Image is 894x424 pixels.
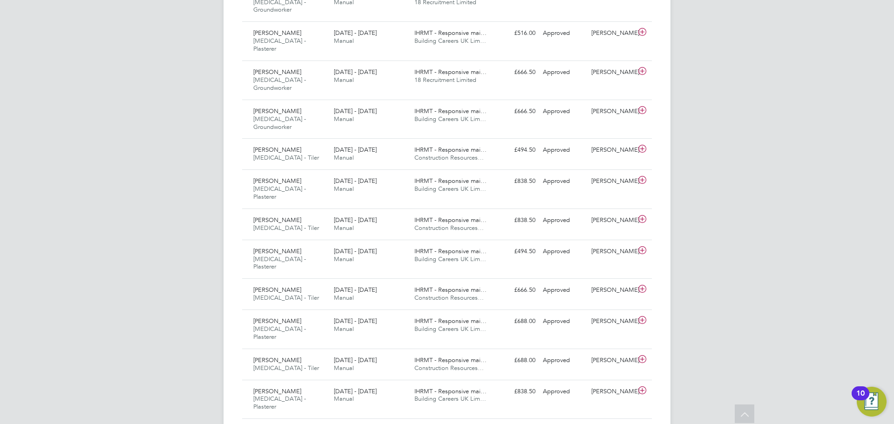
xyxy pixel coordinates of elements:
span: [MEDICAL_DATA] - Plasterer [253,37,306,53]
span: [PERSON_NAME] [253,247,301,255]
span: Building Careers UK Lim… [414,325,486,333]
span: IHRMT - Responsive mai… [414,286,487,294]
span: IHRMT - Responsive mai… [414,216,487,224]
span: Manual [334,185,354,193]
div: [PERSON_NAME] [588,104,636,119]
span: Building Careers UK Lim… [414,37,486,45]
span: IHRMT - Responsive mai… [414,146,487,154]
div: [PERSON_NAME] [588,213,636,228]
span: Building Careers UK Lim… [414,185,486,193]
div: Approved [539,213,588,228]
div: [PERSON_NAME] [588,65,636,80]
span: IHRMT - Responsive mai… [414,387,487,395]
div: £688.00 [491,314,539,329]
div: £838.50 [491,213,539,228]
span: Manual [334,325,354,333]
div: [PERSON_NAME] [588,244,636,259]
span: Construction Resources… [414,224,484,232]
span: [DATE] - [DATE] [334,107,377,115]
div: £688.00 [491,353,539,368]
div: £838.50 [491,174,539,189]
span: [DATE] - [DATE] [334,317,377,325]
div: [PERSON_NAME] [588,174,636,189]
span: [PERSON_NAME] [253,177,301,185]
div: Approved [539,174,588,189]
span: Manual [334,255,354,263]
span: Manual [334,115,354,123]
div: Approved [539,142,588,158]
div: Approved [539,314,588,329]
div: Approved [539,244,588,259]
span: 18 Recruitment Limited [414,76,476,84]
div: [PERSON_NAME] [588,142,636,158]
span: Manual [334,76,354,84]
span: [MEDICAL_DATA] - Tiler [253,154,319,162]
span: [MEDICAL_DATA] - Tiler [253,224,319,232]
span: [DATE] - [DATE] [334,356,377,364]
div: Approved [539,104,588,119]
span: [MEDICAL_DATA] - Plasterer [253,395,306,411]
span: IHRMT - Responsive mai… [414,29,487,37]
div: [PERSON_NAME] [588,384,636,399]
span: [DATE] - [DATE] [334,216,377,224]
span: [DATE] - [DATE] [334,177,377,185]
div: Approved [539,353,588,368]
span: [PERSON_NAME] [253,387,301,395]
span: Construction Resources… [414,364,484,372]
span: Building Careers UK Lim… [414,115,486,123]
span: [PERSON_NAME] [253,216,301,224]
span: [MEDICAL_DATA] - Plasterer [253,185,306,201]
div: £494.50 [491,142,539,158]
div: Approved [539,384,588,399]
span: [DATE] - [DATE] [334,247,377,255]
span: [PERSON_NAME] [253,317,301,325]
span: [MEDICAL_DATA] - Tiler [253,294,319,302]
div: £666.50 [491,283,539,298]
div: Approved [539,26,588,41]
span: [PERSON_NAME] [253,146,301,154]
span: IHRMT - Responsive mai… [414,177,487,185]
span: [MEDICAL_DATA] - Groundworker [253,76,306,92]
div: 10 [856,393,865,405]
span: [PERSON_NAME] [253,68,301,76]
span: IHRMT - Responsive mai… [414,107,487,115]
span: Building Careers UK Lim… [414,255,486,263]
span: [MEDICAL_DATA] - Plasterer [253,255,306,271]
span: [PERSON_NAME] [253,29,301,37]
span: [PERSON_NAME] [253,356,301,364]
span: IHRMT - Responsive mai… [414,317,487,325]
span: Manual [334,154,354,162]
div: [PERSON_NAME] [588,353,636,368]
div: £666.50 [491,65,539,80]
div: £666.50 [491,104,539,119]
span: [PERSON_NAME] [253,286,301,294]
button: Open Resource Center, 10 new notifications [857,387,887,417]
div: [PERSON_NAME] [588,283,636,298]
span: IHRMT - Responsive mai… [414,68,487,76]
div: Approved [539,283,588,298]
div: [PERSON_NAME] [588,314,636,329]
span: [DATE] - [DATE] [334,387,377,395]
span: Manual [334,37,354,45]
span: [MEDICAL_DATA] - Tiler [253,364,319,372]
span: [MEDICAL_DATA] - Groundworker [253,115,306,131]
span: IHRMT - Responsive mai… [414,356,487,364]
span: [DATE] - [DATE] [334,146,377,154]
span: [DATE] - [DATE] [334,29,377,37]
div: £838.50 [491,384,539,399]
span: Manual [334,395,354,403]
span: [MEDICAL_DATA] - Plasterer [253,325,306,341]
span: IHRMT - Responsive mai… [414,247,487,255]
div: Approved [539,65,588,80]
span: Construction Resources… [414,294,484,302]
span: Construction Resources… [414,154,484,162]
span: [DATE] - [DATE] [334,286,377,294]
span: [PERSON_NAME] [253,107,301,115]
span: Manual [334,364,354,372]
span: Manual [334,224,354,232]
span: [DATE] - [DATE] [334,68,377,76]
div: £494.50 [491,244,539,259]
span: Manual [334,294,354,302]
div: £516.00 [491,26,539,41]
span: Building Careers UK Lim… [414,395,486,403]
